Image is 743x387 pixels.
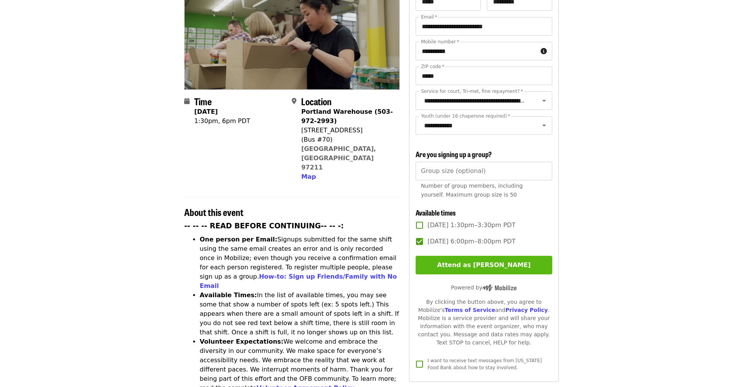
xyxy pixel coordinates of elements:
span: [DATE] 1:30pm–3:30pm PDT [428,221,515,230]
input: Email [416,17,552,36]
a: Terms of Service [445,307,495,313]
span: Location [301,94,332,108]
span: Time [194,94,212,108]
div: 1:30pm, 6pm PDT [194,116,250,126]
strong: Volunteer Expectations: [200,338,284,345]
div: (Bus #70) [301,135,393,144]
button: Attend as [PERSON_NAME] [416,256,552,274]
span: I want to receive text messages from [US_STATE] Food Bank about how to stay involved. [428,358,542,370]
strong: [DATE] [194,108,218,115]
a: How-to: Sign up Friends/Family with No Email [200,273,397,289]
label: ZIP code [421,64,444,69]
a: [GEOGRAPHIC_DATA], [GEOGRAPHIC_DATA] 97211 [301,145,376,171]
input: ZIP code [416,67,552,85]
label: Mobile number [421,39,459,44]
div: By clicking the button above, you agree to Mobilize's and . Mobilize is a service provider and wi... [416,298,552,347]
li: In the list of available times, you may see some that show a number of spots left (ex: 5 spots le... [200,291,400,337]
button: Map [301,172,316,182]
i: circle-info icon [541,48,547,55]
button: Open [539,95,550,106]
strong: Available Times: [200,291,257,299]
strong: -- -- -- READ BEFORE CONTINUING-- -- -: [184,222,344,230]
label: Email [421,15,437,19]
input: [object Object] [416,162,552,180]
i: calendar icon [184,98,190,105]
span: [DATE] 6:00pm–8:00pm PDT [428,237,515,246]
i: map-marker-alt icon [292,98,296,105]
label: Youth (under 16 chaperone required) [421,114,510,118]
img: Powered by Mobilize [482,284,517,291]
input: Mobile number [416,42,538,60]
span: Powered by [451,284,517,291]
span: About this event [184,205,243,219]
button: Open [539,120,550,131]
a: Privacy Policy [505,307,548,313]
span: Available times [416,207,456,217]
div: [STREET_ADDRESS] [301,126,393,135]
strong: Portland Warehouse (503-972-2993) [301,108,393,125]
span: Are you signing up a group? [416,149,492,159]
span: Map [301,173,316,180]
label: Service for court, Tri-met, fine repayment? [421,89,523,94]
strong: One person per Email: [200,236,277,243]
li: Signups submitted for the same shift using the same email creates an error and is only recorded o... [200,235,400,291]
span: Number of group members, including yourself. Maximum group size is 50 [421,183,523,198]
